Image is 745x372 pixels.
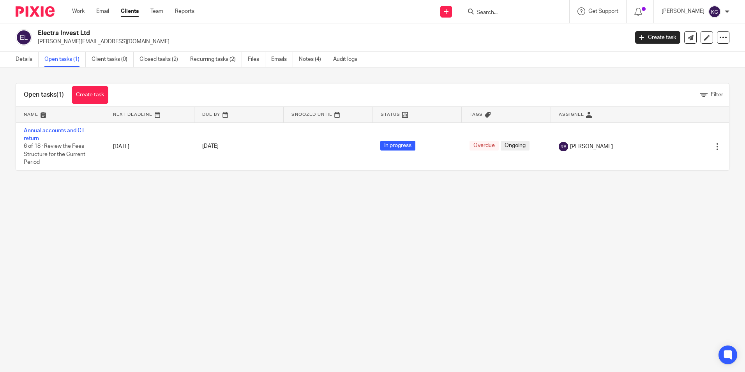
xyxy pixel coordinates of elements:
[291,112,332,117] span: Snoozed Until
[248,52,265,67] a: Files
[470,141,499,151] span: Overdue
[72,7,85,15] a: Work
[96,7,109,15] a: Email
[380,141,415,151] span: In progress
[16,29,32,46] img: svg%3E
[72,86,108,104] a: Create task
[271,52,293,67] a: Emails
[121,7,139,15] a: Clients
[476,9,546,16] input: Search
[299,52,327,67] a: Notes (4)
[150,7,163,15] a: Team
[635,31,680,44] a: Create task
[559,142,568,151] img: svg%3E
[333,52,363,67] a: Audit logs
[92,52,134,67] a: Client tasks (0)
[16,6,55,17] img: Pixie
[711,92,723,97] span: Filter
[24,128,85,141] a: Annual accounts and CT return
[202,144,219,149] span: [DATE]
[56,92,64,98] span: (1)
[708,5,721,18] img: svg%3E
[570,143,613,151] span: [PERSON_NAME]
[16,52,39,67] a: Details
[175,7,194,15] a: Reports
[105,122,194,170] td: [DATE]
[44,52,86,67] a: Open tasks (1)
[38,38,623,46] p: [PERSON_NAME][EMAIL_ADDRESS][DOMAIN_NAME]
[190,52,242,67] a: Recurring tasks (2)
[662,7,704,15] p: [PERSON_NAME]
[470,112,483,117] span: Tags
[38,29,506,37] h2: Electra Invest Ltd
[24,143,85,165] span: 6 of 18 · Review the Fees Structure for the Current Period
[139,52,184,67] a: Closed tasks (2)
[588,9,618,14] span: Get Support
[381,112,400,117] span: Status
[24,91,64,99] h1: Open tasks
[501,141,530,151] span: Ongoing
